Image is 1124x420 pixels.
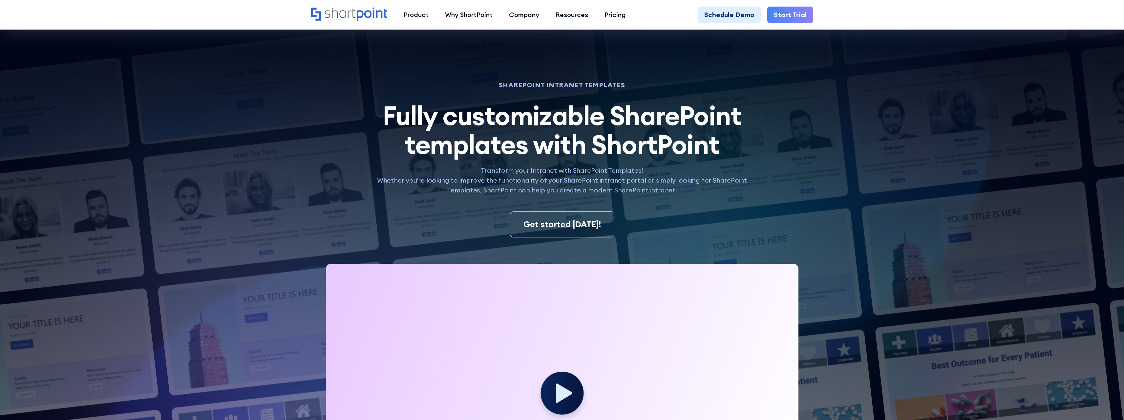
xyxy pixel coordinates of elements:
[437,7,501,23] a: Why ShortPoint
[370,82,754,88] h1: SHAREPOINT INTRANET TEMPLATES
[383,99,741,161] span: Fully customizable SharePoint templates with ShortPoint
[510,211,614,238] a: Get started [DATE]!
[311,8,388,22] a: Home
[370,166,754,195] p: Transform your Intranet with SharePoint Templates! Whether you're looking to improve the function...
[509,10,539,20] div: Company
[523,218,601,231] div: Get started [DATE]!
[604,10,626,20] div: Pricing
[404,10,429,20] div: Product
[395,7,437,23] a: Product
[698,7,761,23] a: Schedule Demo
[556,10,588,20] div: Resources
[767,7,813,23] a: Start Trial
[501,7,547,23] a: Company
[1091,388,1124,420] iframe: Chat Widget
[445,10,493,20] div: Why ShortPoint
[596,7,634,23] a: Pricing
[547,7,596,23] a: Resources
